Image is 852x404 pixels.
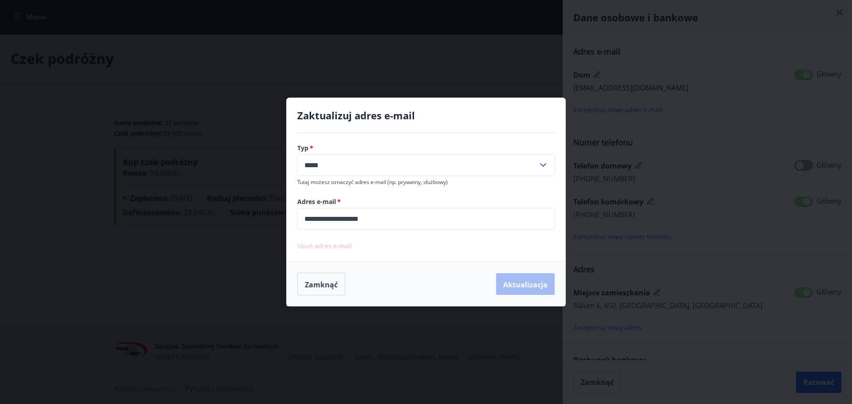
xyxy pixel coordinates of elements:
[297,178,448,186] font: Tutaj możesz oznaczyć adres e-mail (np. prywatny, służbowy)
[297,144,308,152] font: Typ
[297,242,352,250] font: Usuń adres e-mail
[297,197,336,206] font: Adres e-mail
[297,109,415,122] font: Zaktualizuj adres e-mail
[305,279,338,289] font: Zamknąć
[297,273,345,296] button: Zamknąć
